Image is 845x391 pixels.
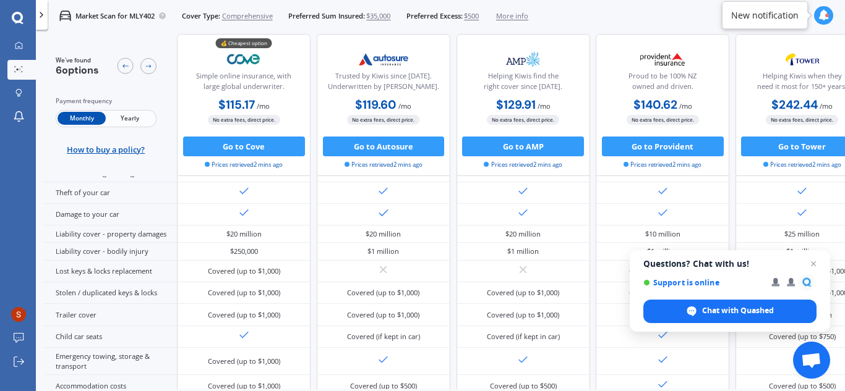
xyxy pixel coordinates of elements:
span: / mo [538,101,551,111]
div: $1 million [647,246,679,256]
b: $140.62 [633,97,677,112]
div: $20 million [366,229,401,239]
img: AMP.webp [491,47,556,72]
div: $1 million [786,246,818,256]
div: Covered (up to $500) [769,381,836,391]
div: Theft of your car [43,182,177,204]
span: / mo [820,101,833,111]
span: Chat with Quashed [702,305,774,316]
span: No extra fees, direct price. [208,116,280,125]
span: We've found [56,56,99,65]
button: Go to AMP [462,137,584,156]
img: car.f15378c7a67c060ca3f3.svg [59,10,71,22]
span: / mo [398,101,411,111]
div: Stolen / duplicated keys & locks [43,282,177,304]
button: Go to Cove [183,137,305,156]
button: Go to Provident [602,137,724,156]
div: Covered (up to $1,000) [208,310,280,320]
span: No extra fees, direct price. [627,116,699,125]
div: Liability cover - bodily injury [43,243,177,260]
div: Child car seats [43,326,177,348]
span: Monthly [58,112,106,125]
span: Prices retrieved 2 mins ago [763,161,841,169]
img: ACg8ocIDYBoDVnOPnyehxrhPzXvojK8HrJXniZPSKMLyCMvhz53z=s96-c [11,307,26,322]
div: Covered (up to $1,000) [347,310,419,320]
div: Payment frequency [56,96,157,106]
b: $129.91 [496,97,536,112]
p: Market Scan for MLY402 [75,11,155,21]
span: / mo [257,101,270,111]
span: No extra fees, direct price. [766,116,838,125]
div: Lost keys & locks replacement [43,261,177,282]
b: $119.60 [355,97,397,112]
div: Covered (up to $750) [769,332,836,342]
div: $25 million [784,229,820,239]
div: Covered (if kept in car) [487,332,560,342]
div: Covered (up to $500) [490,381,557,391]
button: Go to Autosure [323,137,445,156]
span: $35,000 [366,11,390,21]
div: Emergency towing, storage & transport [43,348,177,375]
span: Preferred Excess: [406,11,463,21]
div: New notification [731,9,799,22]
span: Cover Type: [182,11,220,21]
div: Helping Kiwis find the right cover since [DATE]. [465,71,581,96]
span: Close chat [806,256,821,271]
img: Cove.webp [212,47,277,72]
span: More info [496,11,528,21]
div: Covered (up to $1,000) [347,288,419,298]
div: Liability cover - property damages [43,225,177,243]
span: How to buy a policy? [67,145,145,154]
div: Simple online insurance, with large global underwriter. [186,71,302,96]
div: $20 million [505,229,541,239]
div: $1 million [367,246,399,256]
div: $10 million [645,229,680,239]
span: Comprehensive [222,11,273,21]
span: Support is online [643,278,763,287]
div: $250,000 [230,246,258,256]
div: Damage to your car [43,204,177,225]
span: Prices retrieved 2 mins ago [205,161,283,169]
span: Preferred Sum Insured: [288,11,365,21]
div: Covered (up to $1,000) [208,266,280,276]
div: Trailer cover [43,304,177,326]
span: Questions? Chat with us! [643,259,817,269]
span: $500 [464,11,479,21]
img: Tower.webp [770,47,835,72]
div: $20 million [226,229,262,239]
div: Trusted by Kiwis since [DATE]. Underwritten by [PERSON_NAME]. [325,71,442,96]
div: Proud to be 100% NZ owned and driven. [604,71,721,96]
div: Covered (if kept in car) [347,332,420,342]
span: No extra fees, direct price. [347,116,419,125]
span: Prices retrieved 2 mins ago [624,161,701,169]
span: Prices retrieved 2 mins ago [484,161,562,169]
div: Covered (up to $1,000) [208,356,280,366]
div: Covered (up to $1,000) [208,381,280,391]
div: Covered (up to $1,000) [487,288,559,298]
span: 6 options [56,64,99,77]
img: Provident.png [630,47,695,72]
span: Yearly [106,112,154,125]
img: Autosure.webp [351,47,416,72]
div: Covered (up to $1,000) [208,288,280,298]
div: 💰 Cheapest option [216,39,272,49]
div: Covered (up to $500) [350,381,417,391]
span: No extra fees, direct price. [487,116,559,125]
span: / mo [679,101,692,111]
span: Prices retrieved 2 mins ago [345,161,422,169]
b: $115.17 [218,97,255,112]
b: $242.44 [771,97,818,112]
div: Chat with Quashed [643,300,817,323]
div: $1 million [507,246,539,256]
div: Covered (up to $1,000) [487,310,559,320]
div: Open chat [793,342,830,379]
